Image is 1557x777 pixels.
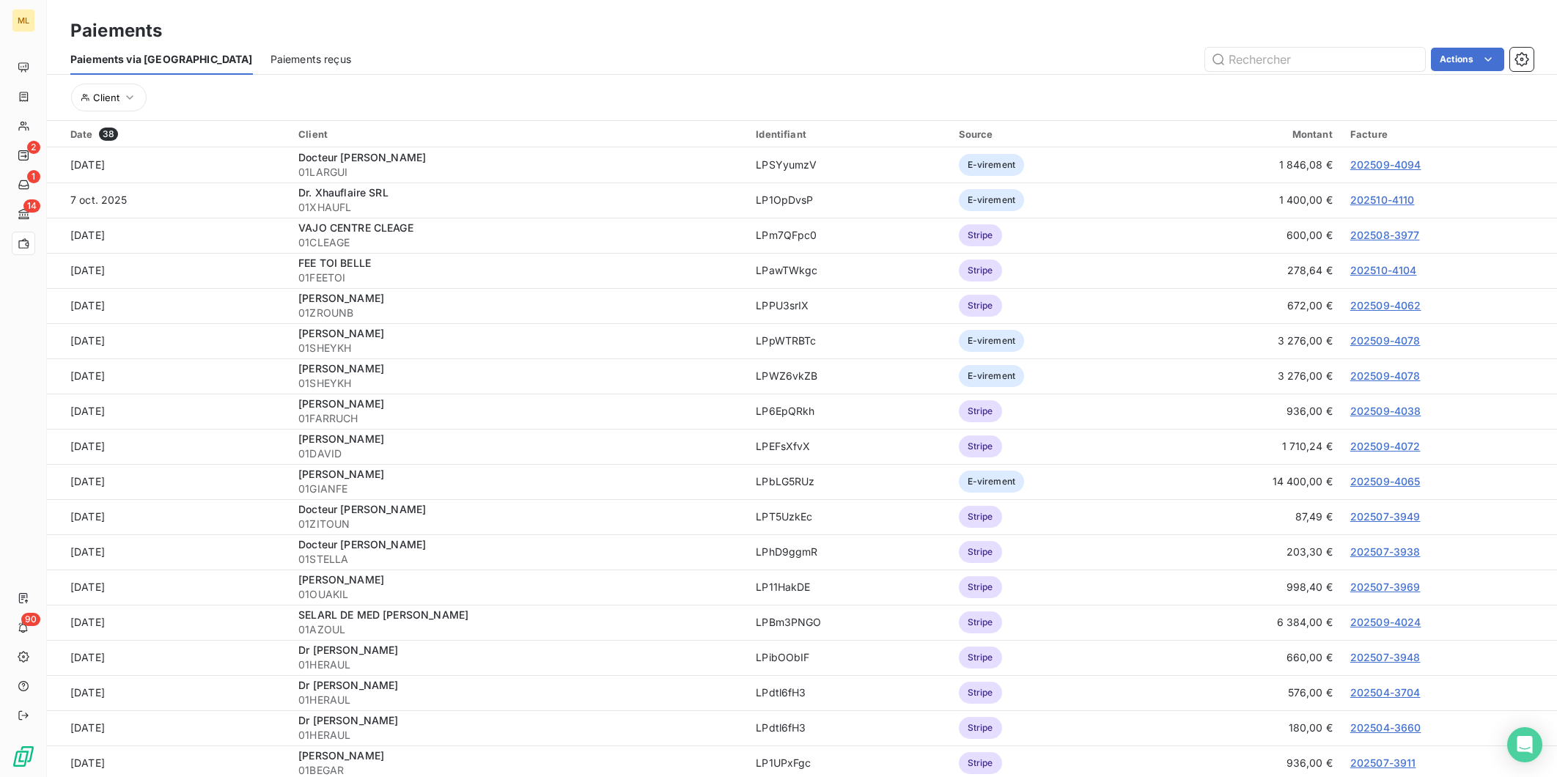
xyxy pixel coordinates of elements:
span: E-virement [959,471,1025,493]
span: 2 [27,141,40,154]
a: 202507-3938 [1350,545,1421,558]
span: [PERSON_NAME] [298,573,384,586]
div: Facture [1350,128,1548,140]
span: 01CLEAGE [298,235,738,250]
span: Stripe [959,647,1002,669]
a: 202509-4094 [1350,158,1421,171]
span: 01SHEYKH [298,376,738,391]
td: [DATE] [47,570,290,605]
td: [DATE] [47,147,290,183]
td: LPm7QFpc0 [747,218,949,253]
span: Dr. Xhauflaire SRL [298,186,389,199]
td: LP1OpDvsP [747,183,949,218]
td: 672,00 € [1152,288,1341,323]
td: [DATE] [47,710,290,745]
td: 936,00 € [1152,394,1341,429]
a: 202504-3660 [1350,721,1421,734]
td: 1 710,24 € [1152,429,1341,464]
span: Stripe [959,400,1002,422]
td: [DATE] [47,323,290,358]
td: [DATE] [47,464,290,499]
td: LPT5UzkEc [747,499,949,534]
span: Stripe [959,224,1002,246]
span: [PERSON_NAME] [298,397,384,410]
span: [PERSON_NAME] [298,327,384,339]
span: 01AZOUL [298,622,738,637]
span: VAJO CENTRE CLEAGE [298,221,413,234]
span: Stripe [959,259,1002,281]
input: Rechercher [1205,48,1425,71]
span: Docteur [PERSON_NAME] [298,538,426,550]
td: [DATE] [47,358,290,394]
span: Stripe [959,611,1002,633]
a: 202509-4072 [1350,440,1421,452]
span: SELARL DE MED [PERSON_NAME] [298,608,468,621]
a: 202507-3911 [1350,756,1416,769]
span: 01XHAUFL [298,200,738,215]
span: Paiements reçus [270,52,351,67]
td: LPhD9ggmR [747,534,949,570]
span: 01LARGUI [298,165,738,180]
span: 01OUAKIL [298,587,738,602]
td: LPWZ6vkZB [747,358,949,394]
td: 87,49 € [1152,499,1341,534]
span: Stripe [959,541,1002,563]
span: 38 [99,128,118,141]
span: E-virement [959,330,1025,352]
h3: Paiements [70,18,162,44]
span: Stripe [959,295,1002,317]
a: 202508-3977 [1350,229,1420,241]
a: 202510-4110 [1350,194,1415,206]
span: [PERSON_NAME] [298,292,384,304]
span: Stripe [959,576,1002,598]
span: 01ZITOUN [298,517,738,531]
span: [PERSON_NAME] [298,468,384,480]
td: 3 276,00 € [1152,358,1341,394]
td: 1 846,08 € [1152,147,1341,183]
td: LPdtl6fH3 [747,675,949,710]
td: [DATE] [47,218,290,253]
span: 01SHEYKH [298,341,738,356]
div: Client [298,128,738,140]
td: [DATE] [47,394,290,429]
span: 14 [23,199,40,213]
td: 1 400,00 € [1152,183,1341,218]
span: [PERSON_NAME] [298,362,384,375]
td: LPPU3srIX [747,288,949,323]
span: Docteur [PERSON_NAME] [298,503,426,515]
td: LP6EpQRkh [747,394,949,429]
span: 01FARRUCH [298,411,738,426]
span: 01GIANFE [298,482,738,496]
td: 6 384,00 € [1152,605,1341,640]
td: [DATE] [47,499,290,534]
span: Dr [PERSON_NAME] [298,679,398,691]
td: 14 400,00 € [1152,464,1341,499]
a: 202509-4065 [1350,475,1421,487]
span: E-virement [959,154,1025,176]
td: [DATE] [47,675,290,710]
span: FEE TOI BELLE [298,257,371,269]
div: Open Intercom Messenger [1507,727,1542,762]
span: 01FEETOI [298,270,738,285]
span: 01DAVID [298,446,738,461]
div: Date [70,128,281,141]
a: 202509-4038 [1350,405,1421,417]
a: 202509-4024 [1350,616,1421,628]
img: Logo LeanPay [12,745,35,768]
td: 203,30 € [1152,534,1341,570]
td: LPdtl6fH3 [747,710,949,745]
span: Stripe [959,682,1002,704]
span: Client [93,92,119,103]
td: [DATE] [47,288,290,323]
td: [DATE] [47,534,290,570]
td: 998,40 € [1152,570,1341,605]
a: 202509-4078 [1350,334,1421,347]
td: 576,00 € [1152,675,1341,710]
a: 202507-3949 [1350,510,1421,523]
td: LPawTWkgc [747,253,949,288]
a: 202507-3948 [1350,651,1421,663]
span: Paiements via [GEOGRAPHIC_DATA] [70,52,253,67]
div: Source [959,128,1144,140]
td: 180,00 € [1152,710,1341,745]
td: LPEFsXfvX [747,429,949,464]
